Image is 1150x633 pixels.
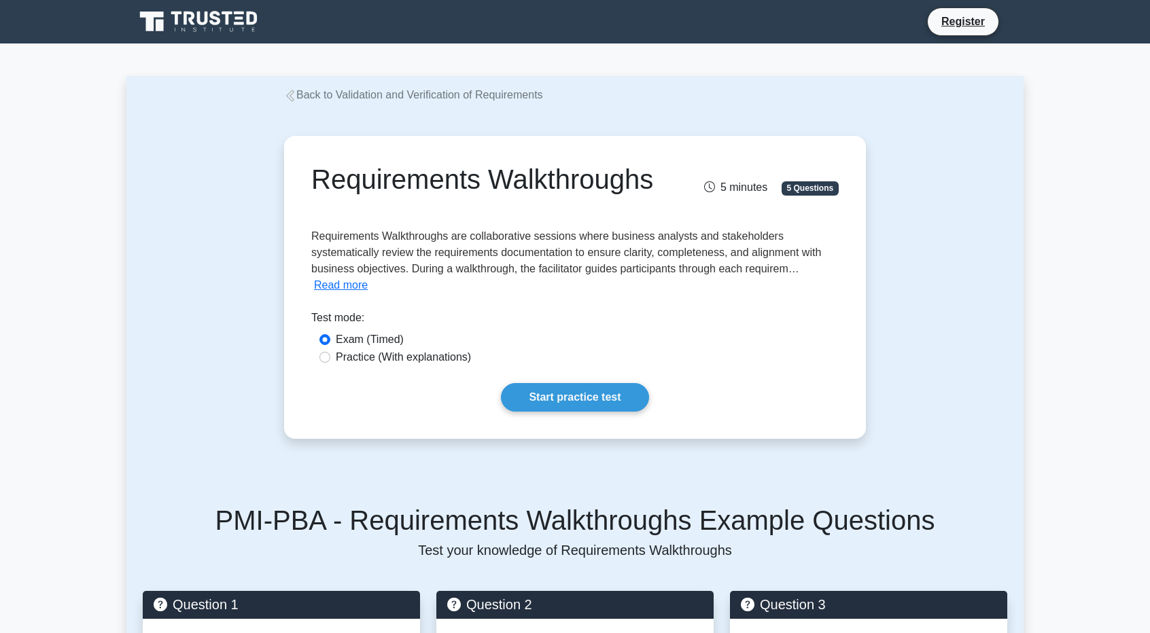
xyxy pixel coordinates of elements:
label: Exam (Timed) [336,331,404,348]
h5: Question 3 [741,596,996,613]
a: Back to Validation and Verification of Requirements [284,89,543,101]
h5: Question 2 [447,596,703,613]
span: 5 minutes [704,181,767,193]
a: Start practice test [501,383,648,412]
button: Read more [314,277,368,293]
h5: PMI-PBA - Requirements Walkthroughs Example Questions [143,504,1007,537]
div: Test mode: [311,310,839,331]
label: Practice (With explanations) [336,349,471,365]
span: 5 Questions [782,181,839,195]
h5: Question 1 [154,596,409,613]
p: Test your knowledge of Requirements Walkthroughs [143,542,1007,558]
a: Register [933,13,993,30]
span: Requirements Walkthroughs are collaborative sessions where business analysts and stakeholders sys... [311,230,821,274]
h1: Requirements Walkthroughs [311,163,657,196]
